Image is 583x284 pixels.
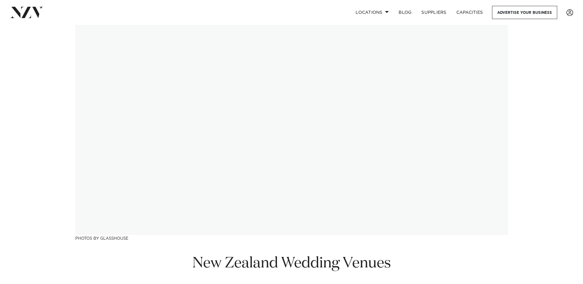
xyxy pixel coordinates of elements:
h3: Photos by Glasshouse [75,235,508,241]
a: BLOG [394,6,416,19]
a: Capacities [451,6,488,19]
img: nzv-logo.png [10,7,43,18]
a: Advertise your business [492,6,557,19]
a: SUPPLIERS [416,6,451,19]
a: Locations [351,6,394,19]
h1: New Zealand Wedding Venues [187,254,397,273]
